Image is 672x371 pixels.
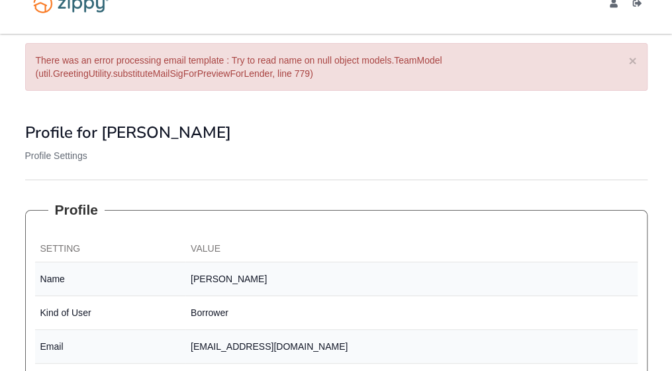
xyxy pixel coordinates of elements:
th: Value [185,237,638,262]
legend: Profile [48,200,105,220]
td: Name [35,262,186,296]
th: Setting [35,237,186,262]
td: [EMAIL_ADDRESS][DOMAIN_NAME] [185,330,638,364]
p: Profile Settings [25,149,648,162]
div: There was an error processing email template : Try to read name on null object models.TeamModel (... [25,43,648,91]
td: Borrower [185,296,638,330]
td: Kind of User [35,296,186,330]
td: [PERSON_NAME] [185,262,638,296]
td: Email [35,330,186,364]
h1: Profile for [PERSON_NAME] [25,124,648,141]
button: × [628,54,636,68]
